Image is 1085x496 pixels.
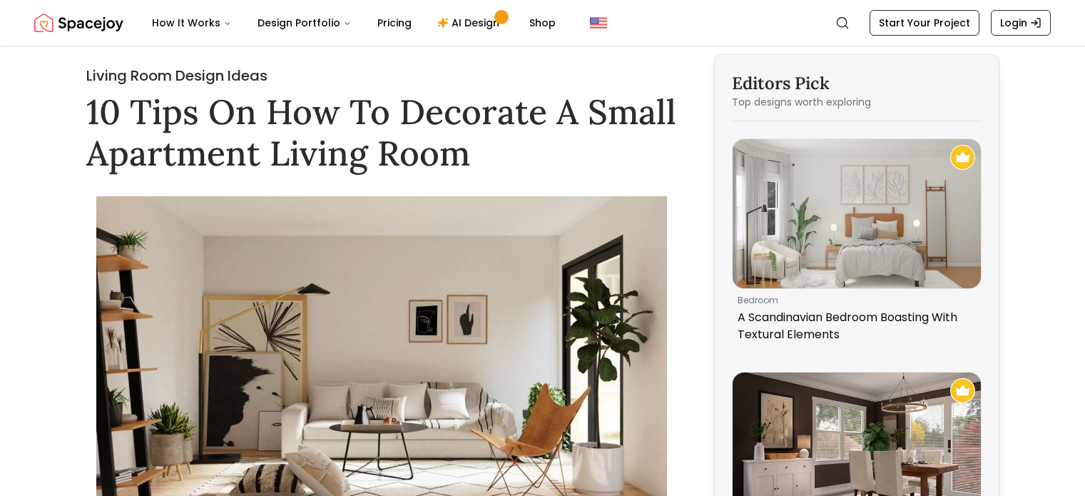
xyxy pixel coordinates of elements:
[34,9,123,37] a: Spacejoy
[141,9,567,37] nav: Main
[950,145,975,170] img: Recommended Spacejoy Design - A Scandinavian Bedroom Boasting With Textural Elements
[426,9,515,37] a: AI Design
[870,10,979,36] a: Start Your Project
[366,9,423,37] a: Pricing
[950,378,975,403] img: Recommended Spacejoy Design - A Rustic Dining Room In A Perfect Brown-Rust Tone
[733,139,981,288] img: A Scandinavian Bedroom Boasting With Textural Elements
[141,9,243,37] button: How It Works
[738,295,970,306] p: bedroom
[86,91,677,173] h1: 10 Tips On How To Decorate A Small Apartment Living Room
[732,95,982,109] p: Top designs worth exploring
[738,309,970,343] p: A Scandinavian Bedroom Boasting With Textural Elements
[991,10,1051,36] a: Login
[86,66,677,86] h2: Living Room Design Ideas
[518,9,567,37] a: Shop
[732,72,982,95] h3: Editors Pick
[34,9,123,37] img: Spacejoy Logo
[732,138,982,349] a: A Scandinavian Bedroom Boasting With Textural ElementsRecommended Spacejoy Design - A Scandinavia...
[246,9,363,37] button: Design Portfolio
[590,14,607,31] img: United States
